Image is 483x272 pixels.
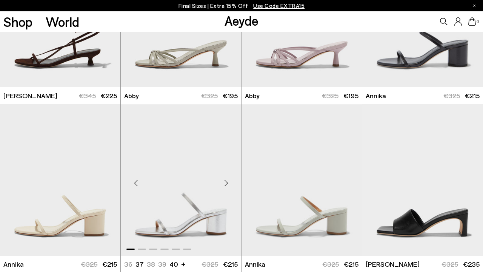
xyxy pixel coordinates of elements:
[125,172,147,195] div: Previous slide
[322,91,338,100] span: €325
[169,260,178,269] li: 40
[468,17,476,26] a: 0
[121,104,241,256] a: Next slide Previous slide
[476,20,480,24] span: 0
[443,91,460,100] span: €325
[253,2,305,9] span: Navigate to /collections/ss25-final-sizes
[344,260,358,268] span: €215
[178,1,305,11] p: Final Sizes | Extra 15% Off
[202,260,218,268] span: €325
[362,104,483,256] img: Jeanie Leather Sandals
[121,104,241,256] img: Annika Leather Sandals
[121,104,241,256] div: 1 / 6
[215,172,237,195] div: Next slide
[343,91,358,100] span: €195
[441,260,458,268] span: €325
[362,87,483,104] a: Annika €325 €215
[241,87,362,104] a: Abby €325 €195
[366,260,420,269] span: [PERSON_NAME]
[223,260,238,268] span: €215
[102,260,117,268] span: €215
[241,104,362,256] img: Annika Leather Sandals
[79,91,96,100] span: €345
[463,260,480,268] span: €235
[124,91,139,100] span: Abby
[135,260,144,269] li: 37
[124,260,176,269] ul: variant
[225,12,258,28] a: Aeyde
[366,91,386,100] span: Annika
[465,91,480,100] span: €215
[121,87,241,104] a: Abby €325 €195
[245,260,265,269] span: Annika
[46,15,79,28] a: World
[3,91,57,100] span: [PERSON_NAME]
[241,104,362,256] a: Next slide Previous slide
[3,260,24,269] span: Annika
[241,104,362,256] div: 1 / 6
[201,91,218,100] span: €325
[223,91,238,100] span: €195
[81,260,97,268] span: €325
[181,259,185,269] li: +
[245,91,260,100] span: Abby
[322,260,339,268] span: €325
[101,91,117,100] span: €225
[3,15,32,28] a: Shop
